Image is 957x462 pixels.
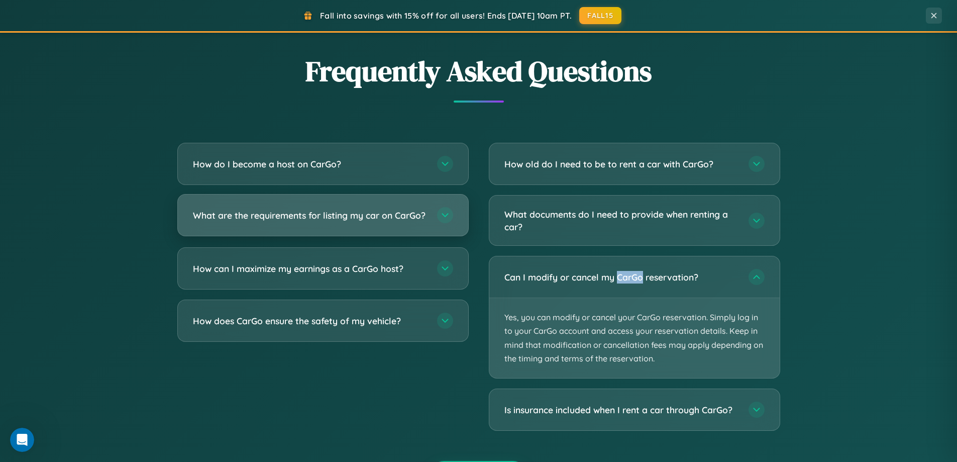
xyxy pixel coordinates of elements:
span: Fall into savings with 15% off for all users! Ends [DATE] 10am PT. [320,11,572,21]
h3: What documents do I need to provide when renting a car? [504,208,738,233]
h3: What are the requirements for listing my car on CarGo? [193,209,427,222]
h3: Can I modify or cancel my CarGo reservation? [504,271,738,284]
h3: How does CarGo ensure the safety of my vehicle? [193,315,427,327]
button: FALL15 [579,7,621,24]
iframe: Intercom live chat [10,428,34,452]
h3: Is insurance included when I rent a car through CarGo? [504,404,738,416]
h3: How can I maximize my earnings as a CarGo host? [193,262,427,275]
p: Yes, you can modify or cancel your CarGo reservation. Simply log in to your CarGo account and acc... [489,298,780,378]
h3: How do I become a host on CarGo? [193,158,427,170]
h2: Frequently Asked Questions [177,52,780,90]
h3: How old do I need to be to rent a car with CarGo? [504,158,738,170]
